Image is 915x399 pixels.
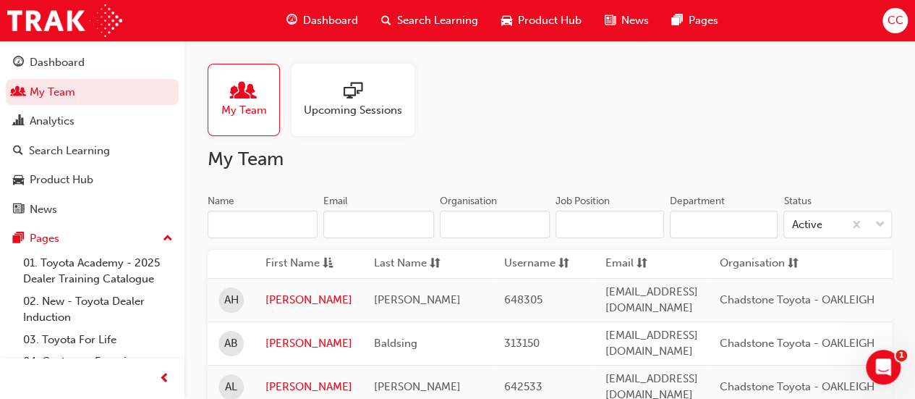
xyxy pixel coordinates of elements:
span: search-icon [381,12,391,30]
span: CC [887,12,903,29]
a: guage-iconDashboard [275,6,370,35]
div: Name [208,194,234,209]
span: sorting-icon [788,255,799,273]
span: Last Name [374,255,427,273]
span: [PERSON_NAME] [374,293,461,306]
span: 313150 [504,337,540,350]
a: [PERSON_NAME] [265,292,352,308]
div: Product Hub [30,172,93,188]
div: Active [791,217,822,233]
a: 03. Toyota For Life [17,329,179,351]
button: Usernamesorting-icon [504,255,584,273]
input: Job Position [556,211,664,238]
div: Email [323,194,348,209]
a: My Team [6,79,179,106]
div: News [30,201,57,218]
button: First Nameasc-icon [265,255,345,273]
span: Upcoming Sessions [304,102,402,119]
div: Pages [30,230,59,247]
span: 642533 [504,380,542,393]
div: Status [783,194,811,209]
span: Chadstone Toyota - OAKLEIGH [720,337,874,350]
a: news-iconNews [593,6,660,35]
span: chart-icon [13,115,24,128]
span: sorting-icon [430,255,441,273]
span: guage-icon [286,12,297,30]
span: Search Learning [397,12,478,29]
div: Job Position [556,194,610,209]
div: Search Learning [29,143,110,159]
a: Search Learning [6,138,179,164]
a: Analytics [6,108,179,135]
span: Username [504,255,556,273]
span: people-icon [13,86,24,99]
span: news-icon [605,12,616,30]
span: search-icon [13,145,23,158]
div: Analytics [30,113,75,130]
span: Chadstone Toyota - OAKLEIGH [720,380,874,393]
a: [PERSON_NAME] [265,379,352,395]
span: First Name [265,255,320,273]
iframe: Intercom live chat [866,350,901,385]
span: [EMAIL_ADDRESS][DOMAIN_NAME] [605,285,698,315]
span: Email [605,255,634,273]
h2: My Team [208,148,892,171]
span: My Team [221,102,267,119]
span: News [621,12,649,29]
span: pages-icon [672,12,683,30]
a: 04. Customer Experience [17,350,179,373]
span: Product Hub [518,12,582,29]
div: Organisation [440,194,497,209]
button: Last Namesorting-icon [374,255,454,273]
span: guage-icon [13,56,24,70]
a: 01. Toyota Academy - 2025 Dealer Training Catalogue [17,252,179,290]
button: DashboardMy TeamAnalyticsSearch LearningProduct HubNews [6,46,179,225]
span: sessionType_ONLINE_URL-icon [344,82,362,102]
input: Department [670,211,778,238]
input: Email [323,211,433,238]
a: pages-iconPages [660,6,730,35]
div: Department [670,194,725,209]
span: [EMAIL_ADDRESS][DOMAIN_NAME] [605,329,698,358]
span: Organisation [720,255,785,273]
span: Pages [689,12,718,29]
a: car-iconProduct Hub [490,6,593,35]
span: news-icon [13,203,24,217]
button: Organisationsorting-icon [720,255,799,273]
button: Emailsorting-icon [605,255,685,273]
div: Dashboard [30,54,85,71]
a: Dashboard [6,49,179,76]
span: asc-icon [323,255,333,273]
span: pages-icon [13,232,24,245]
span: car-icon [501,12,512,30]
img: Trak [7,4,122,37]
a: [PERSON_NAME] [265,335,352,352]
span: AH [224,292,239,308]
a: 02. New - Toyota Dealer Induction [17,290,179,329]
span: up-icon [163,230,173,248]
span: sorting-icon [558,255,569,273]
input: Organisation [440,211,550,238]
span: prev-icon [159,370,170,388]
span: Dashboard [303,12,358,29]
span: people-icon [234,82,253,102]
span: 1 [895,350,907,361]
span: sorting-icon [637,255,647,273]
a: Upcoming Sessions [291,64,426,136]
span: AL [225,379,237,395]
a: My Team [208,64,291,136]
button: CC [882,8,908,33]
span: AB [224,335,238,352]
input: Name [208,211,318,238]
button: Pages [6,225,179,252]
a: Product Hub [6,167,179,193]
span: Baldsing [374,337,417,350]
a: News [6,196,179,223]
span: car-icon [13,174,24,187]
span: Chadstone Toyota - OAKLEIGH [720,293,874,306]
span: down-icon [875,216,885,235]
span: 648305 [504,293,542,306]
span: [PERSON_NAME] [374,380,461,393]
